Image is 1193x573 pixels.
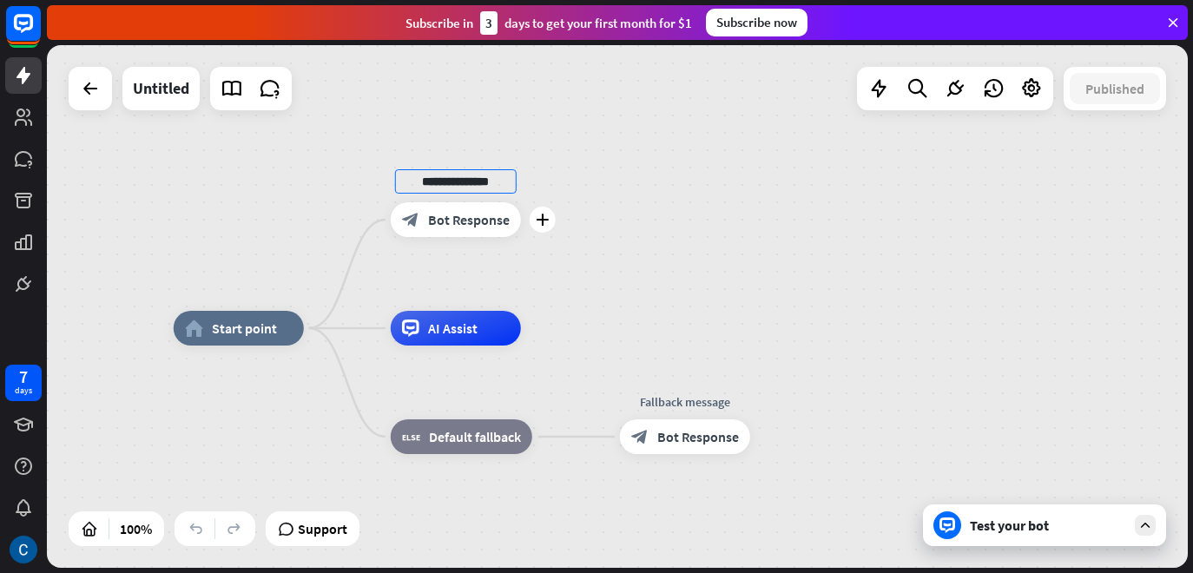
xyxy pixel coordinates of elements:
[19,369,28,385] div: 7
[402,428,420,445] i: block_fallback
[212,319,277,337] span: Start point
[970,517,1126,534] div: Test your bot
[607,393,763,411] div: Fallback message
[429,428,521,445] span: Default fallback
[5,365,42,401] a: 7 days
[402,211,419,228] i: block_bot_response
[405,11,692,35] div: Subscribe in days to get your first month for $1
[14,7,66,59] button: Open LiveChat chat widget
[133,67,189,110] div: Untitled
[185,319,203,337] i: home_2
[115,515,157,543] div: 100%
[1070,73,1160,104] button: Published
[15,385,32,397] div: days
[298,515,347,543] span: Support
[657,428,739,445] span: Bot Response
[536,214,549,226] i: plus
[706,9,807,36] div: Subscribe now
[631,428,649,445] i: block_bot_response
[428,319,478,337] span: AI Assist
[428,211,510,228] span: Bot Response
[480,11,498,35] div: 3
